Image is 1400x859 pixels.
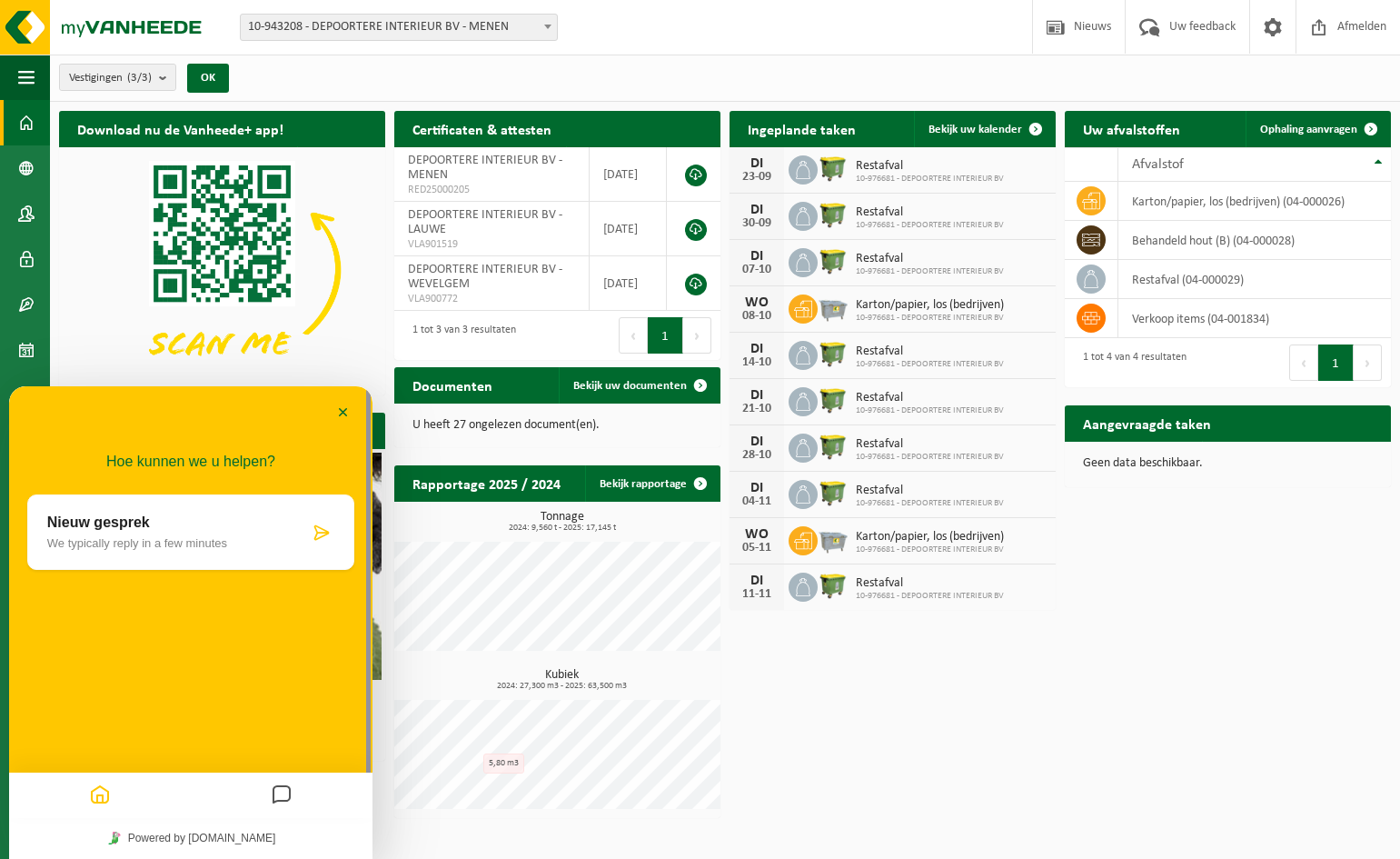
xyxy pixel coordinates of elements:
[739,249,775,264] div: DI
[1118,260,1391,299] td: restafval (04-000029)
[739,588,775,601] div: 11-11
[559,367,719,404] a: Bekijk uw documenten
[739,217,775,230] div: 30-09
[408,183,575,197] span: RED25000205
[1246,111,1389,147] a: Ophaling aanvragen
[856,205,1004,220] span: Restafval
[818,292,849,323] img: WB-2500-GAL-GY-01
[739,342,775,356] div: DI
[856,498,1004,509] span: 10-976681 - DEPOORTERE INTERIEUR BV
[92,440,273,464] a: Powered by [DOMAIN_NAME]
[1132,157,1184,172] span: Afvalstof
[739,356,775,369] div: 14-10
[99,445,112,458] img: Tawky_16x16.svg
[648,317,683,354] button: 1
[403,511,720,533] h3: Tonnage
[856,391,1004,405] span: Restafval
[739,171,775,184] div: 23-09
[818,570,849,601] img: WB-1100-HPE-GN-50
[1118,182,1391,221] td: karton/papier, los (bedrijven) (04-000026)
[257,392,288,427] button: Messages
[739,203,775,217] div: DI
[856,174,1004,185] span: 10-976681 - DEPOORTERE INTERIEUR BV
[1065,111,1198,146] h2: Uw afvalstoffen
[573,380,687,392] span: Bekijk uw documenten
[187,64,229,93] button: OK
[856,313,1004,324] span: 10-976681 - DEPOORTERE INTERIEUR BV
[739,434,775,449] div: DI
[69,65,152,92] span: Vestigingen
[730,111,874,146] h2: Ingeplande taken
[739,495,775,508] div: 04-11
[856,220,1004,231] span: 10-976681 - DEPOORTERE INTERIEUR BV
[590,202,667,256] td: [DATE]
[403,315,516,355] div: 1 tot 3 van 3 resultaten
[483,754,524,774] div: 5,80 m3
[1289,345,1318,381] button: Previous
[739,574,775,588] div: DI
[241,15,557,40] span: 10-943208 - DEPOORTERE INTERIEUR BV - MENEN
[856,252,1004,266] span: Restafval
[408,237,575,252] span: VLA901519
[403,669,720,691] h3: Kubiek
[394,465,579,501] h2: Rapportage 2025 / 2024
[1318,345,1354,381] button: 1
[856,530,1004,544] span: Karton/papier, los (bedrijven)
[914,111,1054,147] a: Bekijk uw kalender
[739,449,775,462] div: 28-10
[856,484,1004,498] span: Restafval
[1354,345,1382,381] button: Next
[412,419,702,432] p: U heeft 27 ongelezen document(en).
[818,431,849,462] img: WB-1100-HPE-GN-50
[739,264,775,276] div: 07-10
[739,310,775,323] div: 08-10
[818,338,849,369] img: WB-1100-HPE-GN-50
[818,385,849,415] img: WB-1100-HPE-GN-50
[818,477,849,508] img: WB-1100-HPE-GN-50
[856,266,1004,277] span: 10-976681 - DEPOORTERE INTERIEUR BV
[403,682,720,691] span: 2024: 27,300 m3 - 2025: 63,500 m3
[408,154,562,182] span: DEPOORTERE INTERIEUR BV - MENEN
[683,317,711,354] button: Next
[818,245,849,276] img: WB-1100-HPE-GN-50
[394,111,570,146] h2: Certificaten & attesten
[856,591,1004,602] span: 10-976681 - DEPOORTERE INTERIEUR BV
[9,386,372,859] iframe: chat widget
[1074,343,1187,383] div: 1 tot 4 van 4 resultaten
[856,544,1004,555] span: 10-976681 - DEPOORTERE INTERIEUR BV
[590,147,667,202] td: [DATE]
[818,153,849,184] img: WB-1100-HPE-GN-50
[590,256,667,311] td: [DATE]
[818,199,849,230] img: WB-1100-HPE-GN-50
[739,481,775,495] div: DI
[1260,124,1357,135] span: Ophaling aanvragen
[856,437,1004,452] span: Restafval
[75,392,106,427] button: Home
[1118,221,1391,260] td: behandeld hout (B) (04-000028)
[739,388,775,403] div: DI
[585,465,719,502] a: Bekijk rapportage
[127,72,152,84] count: (3/3)
[619,317,648,354] button: Previous
[59,64,176,91] button: Vestigingen(3/3)
[408,208,562,236] span: DEPOORTERE INTERIEUR BV - LAUWE
[818,524,849,554] img: WB-2500-GAL-GY-01
[408,292,575,306] span: VLA900772
[928,124,1022,135] span: Bekijk uw kalender
[1118,299,1391,338] td: verkoop items (04-001834)
[739,542,775,554] div: 05-11
[394,367,511,403] h2: Documenten
[856,159,1004,174] span: Restafval
[240,14,558,41] span: 10-943208 - DEPOORTERE INTERIEUR BV - MENEN
[856,298,1004,313] span: Karton/papier, los (bedrijven)
[856,345,1004,359] span: Restafval
[856,359,1004,370] span: 10-976681 - DEPOORTERE INTERIEUR BV
[408,263,562,291] span: DEPOORTERE INTERIEUR BV - WEVELGEM
[856,452,1004,463] span: 10-976681 - DEPOORTERE INTERIEUR BV
[856,576,1004,591] span: Restafval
